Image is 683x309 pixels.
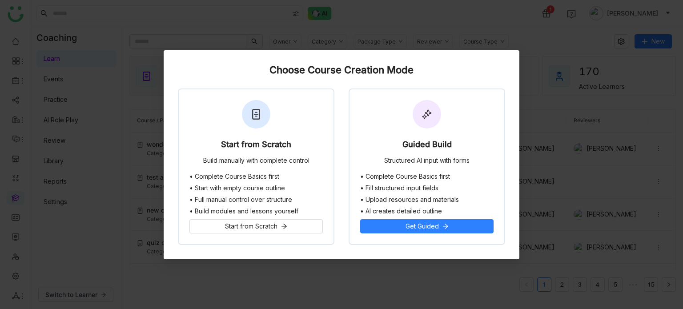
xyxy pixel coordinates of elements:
[406,221,439,231] span: Get Guided
[402,140,452,152] div: Guided Build
[221,140,291,152] div: Start from Scratch
[225,221,277,231] span: Start from Scratch
[189,185,323,192] li: • Start with empty course outline
[203,157,309,166] div: Build manually with complete control
[360,185,494,192] li: • Fill structured input fields
[189,173,323,180] li: • Complete Course Basics first
[360,219,494,233] button: Get Guided
[189,219,323,233] button: Start from Scratch
[360,208,494,215] li: • AI creates detailed outline
[360,196,494,203] li: • Upload resources and materials
[178,64,505,75] div: Choose Course Creation Mode
[384,157,470,166] div: Structured AI input with forms
[189,196,323,203] li: • Full manual control over structure
[360,173,494,180] li: • Complete Course Basics first
[495,50,519,74] button: Close
[189,208,323,215] li: • Build modules and lessons yourself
